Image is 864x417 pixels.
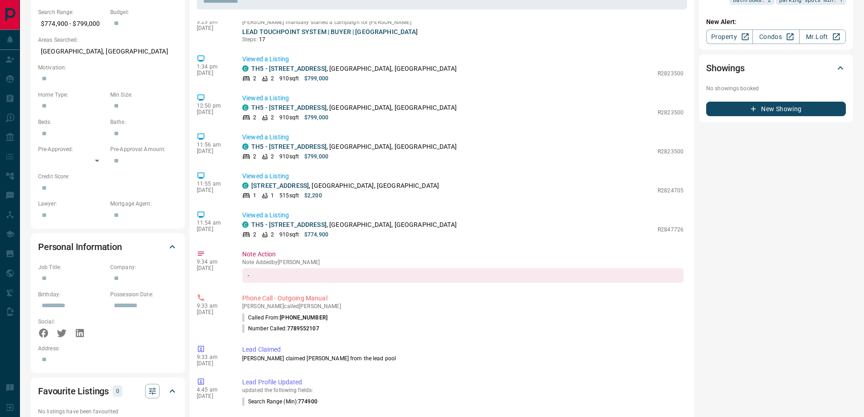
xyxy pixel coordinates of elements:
[242,93,683,103] p: Viewed a Listing
[242,397,317,406] p: Search Range (Min) :
[752,29,799,44] a: Condos
[706,102,846,116] button: New Showing
[658,69,683,78] p: R2823500
[38,172,178,181] p: Credit Score:
[251,103,457,113] p: , [GEOGRAPHIC_DATA], [GEOGRAPHIC_DATA]
[197,142,229,148] p: 11:56 am
[38,318,106,326] p: Social:
[706,57,846,79] div: Showings
[279,74,299,83] p: 910 sqft
[279,113,299,122] p: 910 sqft
[253,231,256,239] p: 2
[304,74,328,83] p: $799,000
[279,191,299,200] p: 515 sqft
[242,143,249,150] div: condos.ca
[197,265,229,271] p: [DATE]
[197,148,229,154] p: [DATE]
[38,16,106,31] p: $774,900 - $799,000
[197,259,229,265] p: 9:34 am
[706,61,745,75] h2: Showings
[38,290,106,299] p: Birthday:
[658,147,683,156] p: R2823500
[253,152,256,161] p: 2
[242,132,683,142] p: Viewed a Listing
[658,186,683,195] p: R2824705
[298,398,317,405] span: 774900
[197,103,229,109] p: 12:50 pm
[38,44,178,59] p: [GEOGRAPHIC_DATA], [GEOGRAPHIC_DATA]
[242,211,683,220] p: Viewed a Listing
[658,226,683,234] p: R2847726
[38,384,109,398] h2: Favourite Listings
[242,172,683,181] p: Viewed a Listing
[271,113,274,122] p: 2
[38,380,178,402] div: Favourite Listings0
[197,360,229,367] p: [DATE]
[38,344,178,353] p: Address:
[197,181,229,187] p: 11:55 am
[658,108,683,117] p: R2823500
[242,345,683,354] p: Lead Claimed
[304,152,328,161] p: $799,000
[242,104,249,111] div: condos.ca
[279,231,299,239] p: 910 sqft
[38,200,106,208] p: Lawyer:
[242,19,683,25] p: [PERSON_NAME] manually started a campaign for [PERSON_NAME]
[271,191,274,200] p: 1
[110,8,178,16] p: Budget:
[197,64,229,70] p: 1:34 pm
[242,28,418,35] a: LEAD TOUCHPOINT SYSTEM | BUYER | [GEOGRAPHIC_DATA]
[304,231,328,239] p: $774,900
[242,268,683,283] div: -
[799,29,846,44] a: Mr.Loft
[242,54,683,64] p: Viewed a Listing
[251,64,457,74] p: , [GEOGRAPHIC_DATA], [GEOGRAPHIC_DATA]
[242,294,683,303] p: Phone Call - Outgoing Manual
[287,325,319,332] span: 7789552107
[197,387,229,393] p: 4:45 am
[251,104,327,111] a: TH5 - [STREET_ADDRESS]
[251,181,439,191] p: , [GEOGRAPHIC_DATA], [GEOGRAPHIC_DATA]
[38,145,106,153] p: Pre-Approved:
[197,309,229,315] p: [DATE]
[279,152,299,161] p: 910 sqft
[197,187,229,193] p: [DATE]
[197,393,229,399] p: [DATE]
[242,221,249,228] div: condos.ca
[304,191,322,200] p: $2,200
[242,259,683,265] p: Note Added by [PERSON_NAME]
[242,35,683,44] p: Steps:
[242,182,249,189] div: condos.ca
[38,240,122,254] h2: Personal Information
[38,91,106,99] p: Home Type:
[706,17,846,27] p: New Alert:
[38,263,106,271] p: Job Title:
[197,109,229,115] p: [DATE]
[251,65,327,72] a: TH5 - [STREET_ADDRESS]
[242,250,683,259] p: Note Action
[259,36,265,43] span: 17
[197,226,229,232] p: [DATE]
[251,221,327,228] a: TH5 - [STREET_ADDRESS]
[38,118,106,126] p: Beds:
[110,263,178,271] p: Company:
[242,324,319,333] p: Number Called:
[110,290,178,299] p: Possession Date:
[251,220,457,230] p: , [GEOGRAPHIC_DATA], [GEOGRAPHIC_DATA]
[242,354,683,363] p: [PERSON_NAME] claimed [PERSON_NAME] from the lead pool
[271,231,274,239] p: 2
[38,36,178,44] p: Areas Searched:
[38,407,178,416] p: No listings have been favourited
[38,8,106,16] p: Search Range:
[242,378,683,387] p: Lead Profile Updated
[242,303,683,309] p: [PERSON_NAME] called [PERSON_NAME]
[253,191,256,200] p: 1
[253,113,256,122] p: 2
[110,145,178,153] p: Pre-Approval Amount:
[197,354,229,360] p: 9:33 am
[38,236,178,258] div: Personal Information
[253,74,256,83] p: 2
[110,91,178,99] p: Min Size:
[110,118,178,126] p: Baths:
[197,19,229,25] p: 3:23 pm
